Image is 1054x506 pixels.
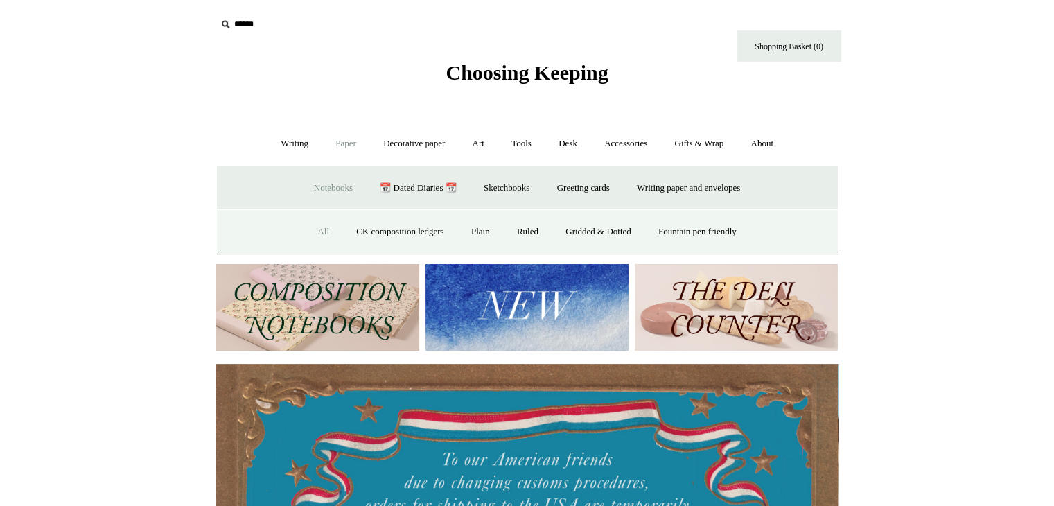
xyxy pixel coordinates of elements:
span: Choosing Keeping [446,61,608,84]
a: Sketchbooks [471,170,542,207]
a: Greeting cards [545,170,622,207]
a: 📆 Dated Diaries 📆 [367,170,468,207]
a: About [738,125,786,162]
a: Writing paper and envelopes [624,170,753,207]
a: Notebooks [301,170,365,207]
a: CK composition ledgers [344,213,456,250]
a: Gifts & Wrap [662,125,736,162]
a: Gridded & Dotted [553,213,644,250]
a: Ruled [504,213,551,250]
a: Accessories [592,125,660,162]
a: All [305,213,342,250]
a: Shopping Basket (0) [737,30,841,62]
a: Art [460,125,497,162]
a: Desk [546,125,590,162]
a: Paper [323,125,369,162]
a: Writing [268,125,321,162]
img: The Deli Counter [635,264,838,351]
img: 202302 Composition ledgers.jpg__PID:69722ee6-fa44-49dd-a067-31375e5d54ec [216,264,419,351]
a: Tools [499,125,544,162]
a: Fountain pen friendly [646,213,749,250]
img: New.jpg__PID:f73bdf93-380a-4a35-bcfe-7823039498e1 [425,264,629,351]
a: Decorative paper [371,125,457,162]
a: Plain [459,213,502,250]
a: Choosing Keeping [446,72,608,82]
